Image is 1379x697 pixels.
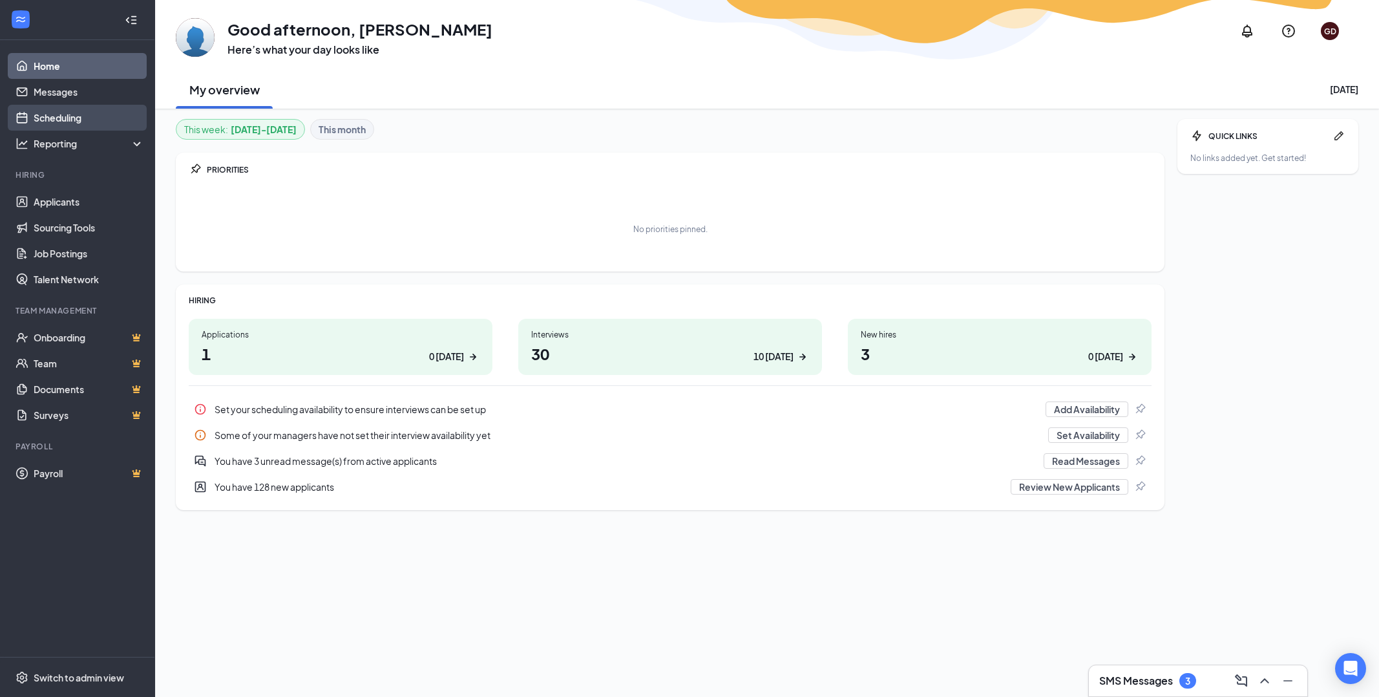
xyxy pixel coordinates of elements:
button: Minimize [1276,670,1297,691]
div: 0 [DATE] [429,350,464,363]
a: Messages [34,79,144,105]
a: DoubleChatActiveYou have 3 unread message(s) from active applicantsRead MessagesPin [189,448,1152,474]
a: Scheduling [34,105,144,131]
div: Interviews [531,329,809,340]
img: Gerilyn Dallmann [176,18,215,57]
svg: Minimize [1280,673,1296,689]
b: This month [319,122,366,136]
div: GD [1324,26,1336,37]
svg: ChevronUp [1257,673,1272,689]
svg: Pin [1133,403,1146,416]
div: Set your scheduling availability to ensure interviews can be set up [189,396,1152,422]
svg: ComposeMessage [1234,673,1249,689]
div: QUICK LINKS [1208,131,1327,142]
b: [DATE] - [DATE] [231,122,297,136]
svg: Pin [1133,455,1146,467]
div: Applications [202,329,479,340]
a: InfoSome of your managers have not set their interview availability yetSet AvailabilityPin [189,422,1152,448]
svg: Pin [1133,480,1146,493]
a: DocumentsCrown [34,376,144,402]
a: UserEntityYou have 128 new applicantsReview New ApplicantsPin [189,474,1152,500]
div: 3 [1185,676,1190,687]
div: You have 128 new applicants [189,474,1152,500]
div: You have 3 unread message(s) from active applicants [215,455,1036,467]
div: Team Management [16,305,142,316]
svg: UserEntity [194,480,207,493]
a: Interviews3010 [DATE]ArrowRight [518,319,822,375]
svg: Collapse [125,14,138,27]
div: Open Intercom Messenger [1335,653,1366,684]
svg: Settings [16,671,28,684]
svg: Analysis [16,137,28,150]
svg: Info [194,429,207,442]
div: Switch to admin view [34,671,124,684]
a: SurveysCrown [34,402,144,428]
svg: Bolt [1190,129,1203,142]
svg: DoubleChatActive [194,455,207,467]
div: Set your scheduling availability to ensure interviews can be set up [215,403,1038,416]
div: You have 128 new applicants [215,480,1003,493]
button: Read Messages [1044,453,1128,469]
svg: Pen [1332,129,1345,142]
a: Job Postings [34,241,144,266]
a: Sourcing Tools [34,215,144,241]
a: Home [34,53,144,79]
div: This week : [184,122,297,136]
button: Review New Applicants [1011,479,1128,495]
svg: Info [194,403,207,416]
svg: ArrowRight [1126,350,1139,363]
button: ChevronUp [1253,670,1274,691]
button: Add Availability [1046,402,1128,417]
h1: 1 [202,343,479,365]
a: New hires30 [DATE]ArrowRight [848,319,1152,375]
div: Some of your managers have not set their interview availability yet [189,422,1152,448]
svg: QuestionInfo [1281,23,1296,39]
div: No priorities pinned. [633,224,708,235]
a: PayrollCrown [34,460,144,486]
a: OnboardingCrown [34,325,144,350]
div: HIRING [189,295,1152,306]
h1: 30 [531,343,809,365]
h1: Good afternoon, [PERSON_NAME] [227,18,492,40]
div: Some of your managers have not set their interview availability yet [215,429,1040,442]
svg: ArrowRight [796,350,809,363]
h1: 3 [861,343,1139,365]
a: InfoSet your scheduling availability to ensure interviews can be set upAdd AvailabilityPin [189,396,1152,422]
div: You have 3 unread message(s) from active applicants [189,448,1152,474]
svg: ArrowRight [467,350,479,363]
a: TeamCrown [34,350,144,376]
svg: Notifications [1239,23,1255,39]
a: Applications10 [DATE]ArrowRight [189,319,492,375]
div: Reporting [34,137,145,150]
div: Hiring [16,169,142,180]
div: No links added yet. Get started! [1190,153,1345,164]
svg: WorkstreamLogo [14,13,27,26]
svg: Pin [189,163,202,176]
svg: Pin [1133,429,1146,442]
div: 10 [DATE] [753,350,794,363]
h3: SMS Messages [1099,674,1173,688]
div: PRIORITIES [207,164,1152,175]
button: ComposeMessage [1230,670,1250,691]
h3: Here’s what your day looks like [227,43,492,57]
a: Talent Network [34,266,144,292]
div: 0 [DATE] [1088,350,1123,363]
a: Applicants [34,189,144,215]
div: New hires [861,329,1139,340]
h2: My overview [189,81,260,98]
button: Set Availability [1048,427,1128,443]
div: [DATE] [1330,83,1358,96]
div: Payroll [16,441,142,452]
